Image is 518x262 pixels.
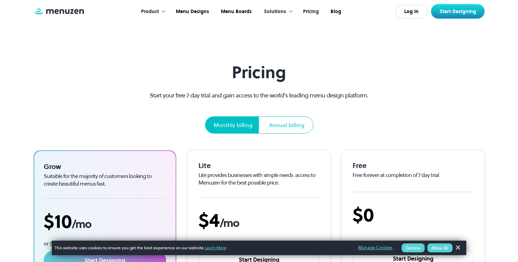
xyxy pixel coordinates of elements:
a: Pricing [296,1,324,22]
h1: Pricing [138,63,381,82]
div: Lite provides businesses with simple needs access to Menuzen for the best possible price. [198,171,320,186]
span: 10 [54,208,72,234]
div: $0 [353,203,474,226]
p: Start your free 7 day trial and gain access to the world’s leading menu design platform. [138,91,381,100]
div: Solutions [257,1,296,22]
div: or $38 yearly [198,239,320,247]
span: This website uses cookies to ensure you get the best experience on our website. [55,245,349,251]
div: Solutions [264,8,286,15]
div: Annual billing [269,121,304,129]
span: 4 [209,207,220,233]
div: Suitable for the majority of customers looking to create beautiful menus fast. [44,172,166,187]
a: Start Designing [431,4,485,19]
div: Free [353,161,474,170]
div: or $96 yearly [44,240,166,248]
a: Log In [395,5,428,19]
span: /mo [72,217,91,232]
div: Product [134,1,169,22]
a: Blog [324,1,346,22]
div: $ [198,209,320,232]
div: Lite [198,161,320,170]
a: Menu Boards [214,1,257,22]
div: Product [141,8,159,15]
div: Free forever at completion of 7 day trial [353,171,474,179]
div: $ [44,210,166,233]
a: Manage Cookies [358,244,392,252]
a: Dismiss Banner [452,243,463,253]
button: Decline [401,243,424,252]
a: Learn More [205,245,226,251]
span: /mo [220,216,239,231]
a: Menu Designs [169,1,214,22]
button: Allow All [427,243,452,252]
div: Grow [44,162,166,171]
div: Monthly billing [214,121,252,129]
